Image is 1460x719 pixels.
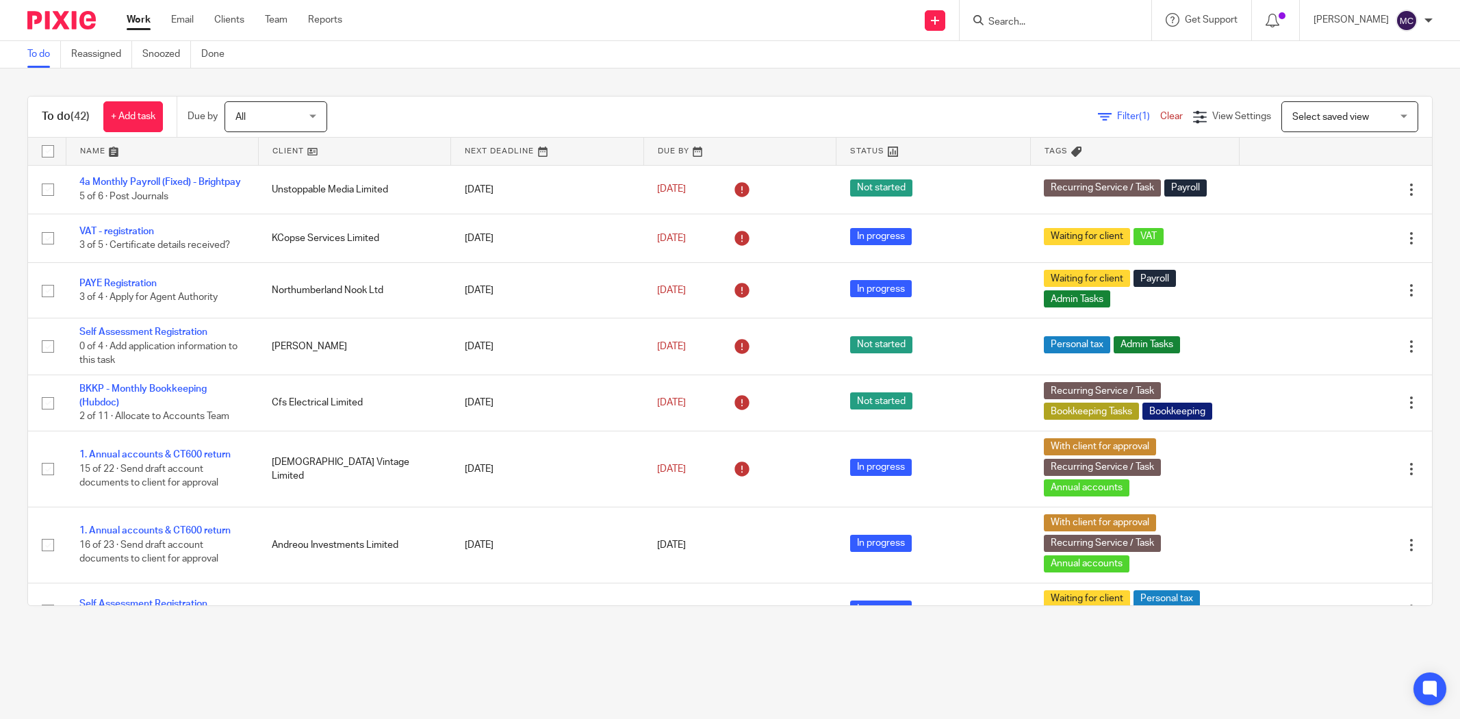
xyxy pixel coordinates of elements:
td: Cfs Electrical Limited [258,375,450,431]
span: In progress [850,535,912,552]
td: [PERSON_NAME] [258,318,450,375]
a: PAYE Registration [79,279,157,288]
span: Not started [850,336,912,353]
span: [DATE] [657,286,686,295]
span: Admin Tasks [1114,336,1180,353]
span: With client for approval [1044,514,1156,531]
td: Unstoppable Media Limited [258,165,450,214]
span: In progress [850,280,912,297]
span: All [235,112,246,122]
span: In progress [850,228,912,245]
span: VAT [1134,228,1164,245]
a: Team [265,13,287,27]
span: Bookkeeping Tasks [1044,403,1139,420]
span: [DATE] [657,464,686,474]
a: Self Assessment Registration [79,599,207,609]
span: In progress [850,601,912,618]
span: Tags [1045,147,1068,155]
p: Due by [188,110,218,123]
span: Get Support [1185,15,1238,25]
span: Recurring Service / Task [1044,179,1161,197]
span: [DATE] [657,398,686,407]
a: Snoozed [142,41,191,68]
a: BKKP - Monthly Bookkeeping (Hubdoc) [79,384,207,407]
span: (1) [1139,112,1150,121]
input: Search [987,16,1110,29]
img: Pixie [27,11,96,29]
span: Filter [1117,112,1160,121]
a: 1. Annual accounts & CT600 return [79,450,231,459]
a: Reports [308,13,342,27]
a: Clients [214,13,244,27]
span: Payroll [1134,270,1176,287]
td: Northumberland Nook Ltd [258,263,450,318]
span: Annual accounts [1044,555,1129,572]
td: Pacific Pines Ltd [258,583,450,639]
h1: To do [42,110,90,124]
span: [DATE] [657,342,686,351]
td: [DATE] [451,263,643,318]
span: Bookkeeping [1142,403,1212,420]
span: 15 of 22 · Send draft account documents to client for approval [79,464,218,488]
span: 16 of 23 · Send draft account documents to client for approval [79,540,218,564]
td: [DATE] [451,375,643,431]
td: KCopse Services Limited [258,214,450,262]
td: [DATE] [451,431,643,507]
span: Payroll [1164,179,1207,197]
td: Andreou Investments Limited [258,507,450,583]
span: Annual accounts [1044,479,1129,496]
span: [DATE] [657,234,686,243]
a: Work [127,13,151,27]
span: Personal tax [1044,336,1110,353]
span: Admin Tasks [1044,290,1110,307]
td: [DATE] [451,165,643,214]
a: Reassigned [71,41,132,68]
td: [DATE] [451,318,643,375]
span: Select saved view [1292,112,1369,122]
span: 3 of 4 · Apply for Agent Authority [79,292,218,302]
span: 3 of 5 · Certificate details received? [79,240,230,250]
a: Self Assessment Registration [79,327,207,337]
a: + Add task [103,101,163,132]
span: 2 of 11 · Allocate to Accounts Team [79,412,229,422]
span: 5 of 6 · Post Journals [79,192,168,201]
a: Done [201,41,235,68]
a: Email [171,13,194,27]
span: 0 of 4 · Add application information to this task [79,342,238,366]
span: Waiting for client [1044,228,1130,245]
span: In progress [850,459,912,476]
span: Waiting for client [1044,590,1130,607]
span: View Settings [1212,112,1271,121]
img: svg%3E [1396,10,1418,31]
a: VAT - registration [79,227,154,236]
a: 4a Monthly Payroll (Fixed) - Brightpay [79,177,241,187]
p: [PERSON_NAME] [1314,13,1389,27]
a: 1. Annual accounts & CT600 return [79,526,231,535]
a: Clear [1160,112,1183,121]
a: To do [27,41,61,68]
span: Personal tax [1134,590,1200,607]
td: [DATE] [451,214,643,262]
span: Not started [850,179,912,197]
span: Recurring Service / Task [1044,459,1161,476]
span: (42) [71,111,90,122]
span: [DATE] [657,185,686,194]
span: [DATE] [657,540,686,550]
span: Not started [850,392,912,409]
td: [DATE] [451,583,643,639]
span: With client for approval [1044,438,1156,455]
span: Recurring Service / Task [1044,535,1161,552]
td: [DATE] [451,507,643,583]
span: Recurring Service / Task [1044,382,1161,399]
span: Waiting for client [1044,270,1130,287]
td: [DEMOGRAPHIC_DATA] Vintage Limited [258,431,450,507]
